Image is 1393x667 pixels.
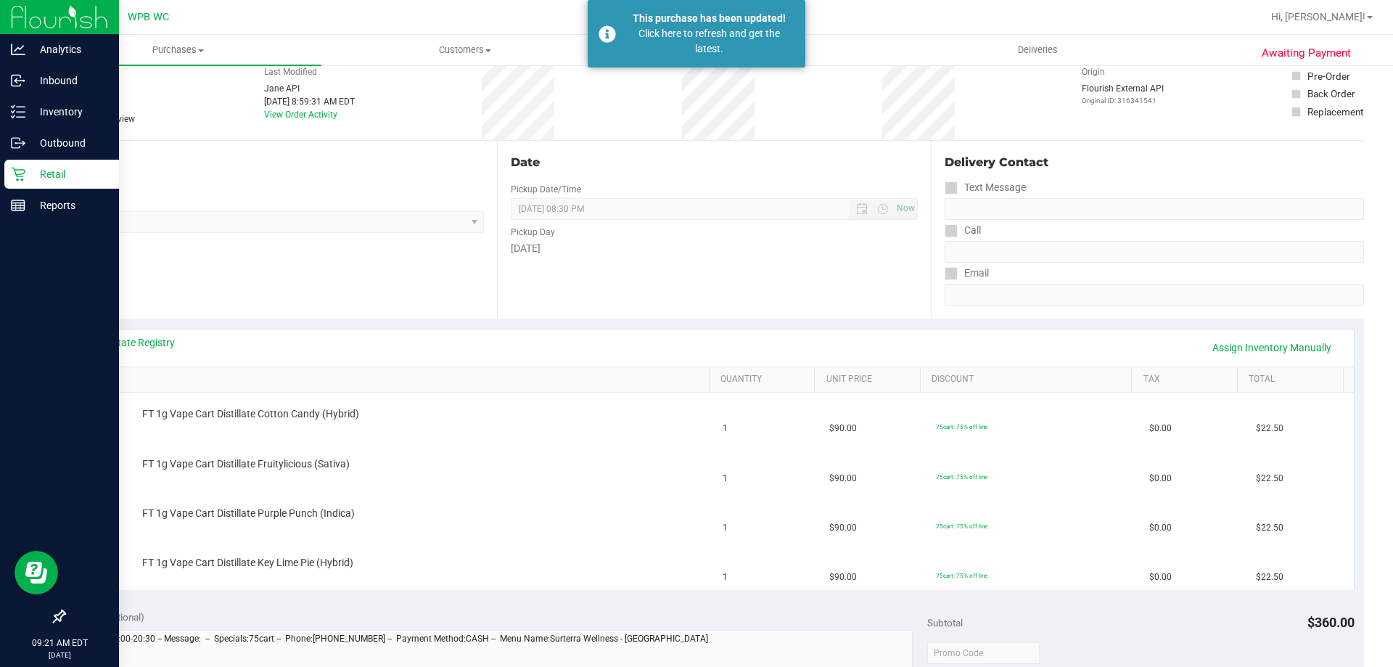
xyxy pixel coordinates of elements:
[945,198,1364,220] input: Format: (999) 999-9999
[1307,105,1363,119] div: Replacement
[624,26,794,57] div: Click here to refresh and get the latest.
[1203,335,1341,360] a: Assign Inventory Manually
[936,572,987,579] span: 75cart: 75% off line
[11,42,25,57] inline-svg: Analytics
[723,422,728,435] span: 1
[1307,86,1355,101] div: Back Order
[723,472,728,486] span: 1
[25,103,112,120] p: Inventory
[25,72,112,89] p: Inbound
[720,374,809,385] a: Quantity
[25,197,112,214] p: Reports
[1271,11,1365,22] span: Hi, [PERSON_NAME]!
[1082,65,1105,78] label: Origin
[142,556,353,570] span: FT 1g Vape Cart Distillate Key Lime Pie (Hybrid)
[829,472,857,486] span: $90.00
[936,473,987,480] span: 75cart: 75% off line
[829,422,857,435] span: $90.00
[1256,570,1283,584] span: $22.50
[264,65,317,78] label: Last Modified
[1249,374,1337,385] a: Total
[945,220,981,241] label: Call
[829,570,857,584] span: $90.00
[25,134,112,152] p: Outbound
[1256,521,1283,535] span: $22.50
[264,82,355,95] div: Jane API
[511,226,555,239] label: Pickup Day
[1262,45,1351,62] span: Awaiting Payment
[511,183,581,196] label: Pickup Date/Time
[945,241,1364,263] input: Format: (999) 999-9999
[35,44,321,57] span: Purchases
[723,521,728,535] span: 1
[936,523,987,530] span: 75cart: 75% off line
[1307,69,1350,83] div: Pre-Order
[7,650,112,660] p: [DATE]
[945,177,1026,198] label: Text Message
[1149,521,1172,535] span: $0.00
[142,407,359,421] span: FT 1g Vape Cart Distillate Cotton Candy (Hybrid)
[826,374,915,385] a: Unit Price
[264,95,355,108] div: [DATE] 8:59:31 AM EDT
[1149,472,1172,486] span: $0.00
[264,110,337,120] a: View Order Activity
[7,637,112,650] p: 09:21 AM EDT
[128,11,169,23] span: WPB WC
[998,44,1077,57] span: Deliveries
[1149,422,1172,435] span: $0.00
[11,198,25,213] inline-svg: Reports
[1082,95,1164,106] p: Original ID: 316341541
[142,507,355,520] span: FT 1g Vape Cart Distillate Purple Punch (Indica)
[829,521,857,535] span: $90.00
[86,374,703,385] a: SKU
[64,154,484,171] div: Location
[511,241,917,256] div: [DATE]
[1149,570,1172,584] span: $0.00
[1256,422,1283,435] span: $22.50
[11,73,25,88] inline-svg: Inbound
[15,551,58,594] iframe: Resource center
[35,35,321,65] a: Purchases
[723,570,728,584] span: 1
[88,335,175,350] a: View State Registry
[1143,374,1232,385] a: Tax
[1256,472,1283,486] span: $22.50
[321,35,608,65] a: Customers
[927,617,963,629] span: Subtotal
[895,35,1181,65] a: Deliveries
[25,165,112,183] p: Retail
[927,642,1040,664] input: Promo Code
[1307,615,1355,630] span: $360.00
[945,263,989,284] label: Email
[25,41,112,58] p: Analytics
[1082,82,1164,106] div: Flourish External API
[322,44,607,57] span: Customers
[11,105,25,119] inline-svg: Inventory
[932,374,1126,385] a: Discount
[142,457,350,471] span: FT 1g Vape Cart Distillate Fruitylicious (Sativa)
[11,167,25,181] inline-svg: Retail
[936,423,987,430] span: 75cart: 75% off line
[624,11,794,26] div: This purchase has been updated!
[511,154,917,171] div: Date
[11,136,25,150] inline-svg: Outbound
[945,154,1364,171] div: Delivery Contact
